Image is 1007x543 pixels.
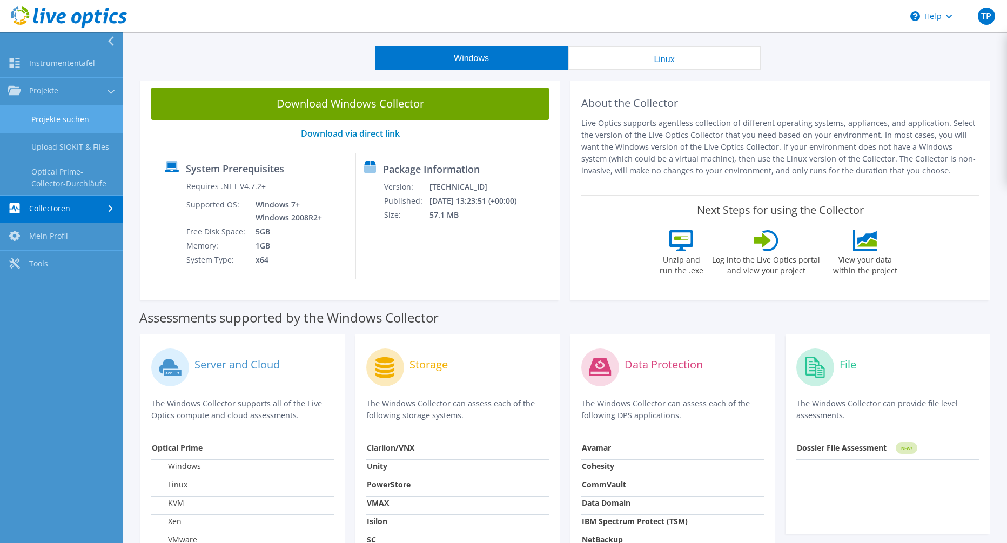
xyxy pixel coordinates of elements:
label: Xen [152,516,182,527]
strong: Isilon [367,516,387,526]
td: [TECHNICAL_ID] [429,180,531,194]
td: Free Disk Space: [186,225,247,239]
td: Size: [384,208,429,222]
button: Windows [375,46,568,70]
td: Published: [384,194,429,208]
label: Assessments supported by the Windows Collector [139,312,439,323]
tspan: NEW! [901,445,912,451]
strong: Dossier File Assessment [797,443,887,453]
label: Windows [152,461,201,472]
label: System Prerequisites [186,163,284,174]
p: The Windows Collector can assess each of the following DPS applications. [581,398,764,421]
td: 1GB [247,239,324,253]
td: Memory: [186,239,247,253]
p: The Windows Collector can assess each of the following storage systems. [366,398,549,421]
label: Server and Cloud [194,359,280,370]
label: Storage [409,359,448,370]
td: System Type: [186,253,247,267]
td: x64 [247,253,324,267]
strong: CommVault [582,479,626,490]
label: Log into the Live Optics portal and view your project [711,251,821,276]
strong: VMAX [367,498,389,508]
strong: Unity [367,461,387,471]
svg: \n [910,11,920,21]
label: File [840,359,856,370]
button: Linux [568,46,761,70]
td: Windows 7+ Windows 2008R2+ [247,198,324,225]
strong: Data Domain [582,498,630,508]
td: [DATE] 13:23:51 (+00:00) [429,194,531,208]
td: 5GB [247,225,324,239]
p: The Windows Collector can provide file level assessments. [796,398,979,421]
label: View your data within the project [826,251,904,276]
label: Requires .NET V4.7.2+ [186,181,266,192]
label: Package Information [383,164,480,175]
label: Unzip and run the .exe [656,251,706,276]
p: The Windows Collector supports all of the Live Optics compute and cloud assessments. [151,398,334,421]
span: TP [978,8,995,25]
label: Linux [152,479,187,490]
a: Download via direct link [301,128,400,139]
label: Next Steps for using the Collector [697,204,864,217]
strong: Clariion/VNX [367,443,414,453]
p: Live Optics supports agentless collection of different operating systems, appliances, and applica... [581,117,979,177]
label: KVM [152,498,184,508]
label: Data Protection [625,359,703,370]
h2: About the Collector [581,97,979,110]
strong: Optical Prime [152,443,203,453]
strong: PowerStore [367,479,411,490]
strong: Avamar [582,443,611,453]
strong: IBM Spectrum Protect (TSM) [582,516,688,526]
strong: Cohesity [582,461,614,471]
td: 57.1 MB [429,208,531,222]
td: Supported OS: [186,198,247,225]
td: Version: [384,180,429,194]
a: Download Windows Collector [151,88,549,120]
